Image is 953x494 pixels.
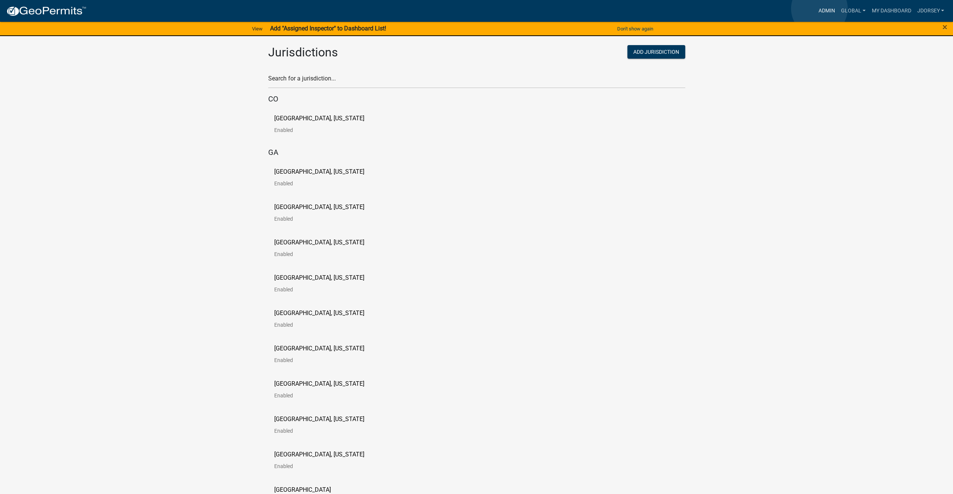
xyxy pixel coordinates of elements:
[274,464,376,469] p: Enabled
[274,310,364,316] p: [GEOGRAPHIC_DATA], [US_STATE]
[274,487,331,493] p: [GEOGRAPHIC_DATA]
[268,45,471,59] h2: Jurisdictions
[274,322,376,327] p: Enabled
[614,23,656,35] button: Don't show again
[274,169,364,175] p: [GEOGRAPHIC_DATA], [US_STATE]
[816,4,838,18] a: Admin
[274,127,376,133] p: Enabled
[942,22,947,32] span: ×
[274,310,376,333] a: [GEOGRAPHIC_DATA], [US_STATE]Enabled
[838,4,869,18] a: Global
[274,287,376,292] p: Enabled
[249,23,266,35] a: View
[274,115,376,139] a: [GEOGRAPHIC_DATA], [US_STATE]Enabled
[270,25,386,32] strong: Add "Assigned Inspector" to Dashboard List!
[274,204,376,227] a: [GEOGRAPHIC_DATA], [US_STATE]Enabled
[274,169,376,192] a: [GEOGRAPHIC_DATA], [US_STATE]Enabled
[914,4,947,18] a: jdorsey
[274,345,364,352] p: [GEOGRAPHIC_DATA], [US_STATE]
[274,416,376,439] a: [GEOGRAPHIC_DATA], [US_STATE]Enabled
[274,452,364,458] p: [GEOGRAPHIC_DATA], [US_STATE]
[274,204,364,210] p: [GEOGRAPHIC_DATA], [US_STATE]
[627,45,685,59] button: Add Jurisdiction
[274,393,376,398] p: Enabled
[274,381,376,404] a: [GEOGRAPHIC_DATA], [US_STATE]Enabled
[274,239,376,263] a: [GEOGRAPHIC_DATA], [US_STATE]Enabled
[274,275,364,281] p: [GEOGRAPHIC_DATA], [US_STATE]
[274,239,364,245] p: [GEOGRAPHIC_DATA], [US_STATE]
[274,181,376,186] p: Enabled
[274,345,376,369] a: [GEOGRAPHIC_DATA], [US_STATE]Enabled
[274,275,376,298] a: [GEOGRAPHIC_DATA], [US_STATE]Enabled
[274,452,376,475] a: [GEOGRAPHIC_DATA], [US_STATE]Enabled
[274,252,376,257] p: Enabled
[274,358,376,363] p: Enabled
[868,4,914,18] a: My Dashboard
[268,94,685,103] h5: CO
[942,23,947,32] button: Close
[274,428,376,433] p: Enabled
[274,115,364,121] p: [GEOGRAPHIC_DATA], [US_STATE]
[274,216,376,221] p: Enabled
[274,416,364,422] p: [GEOGRAPHIC_DATA], [US_STATE]
[274,381,364,387] p: [GEOGRAPHIC_DATA], [US_STATE]
[268,148,685,157] h5: GA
